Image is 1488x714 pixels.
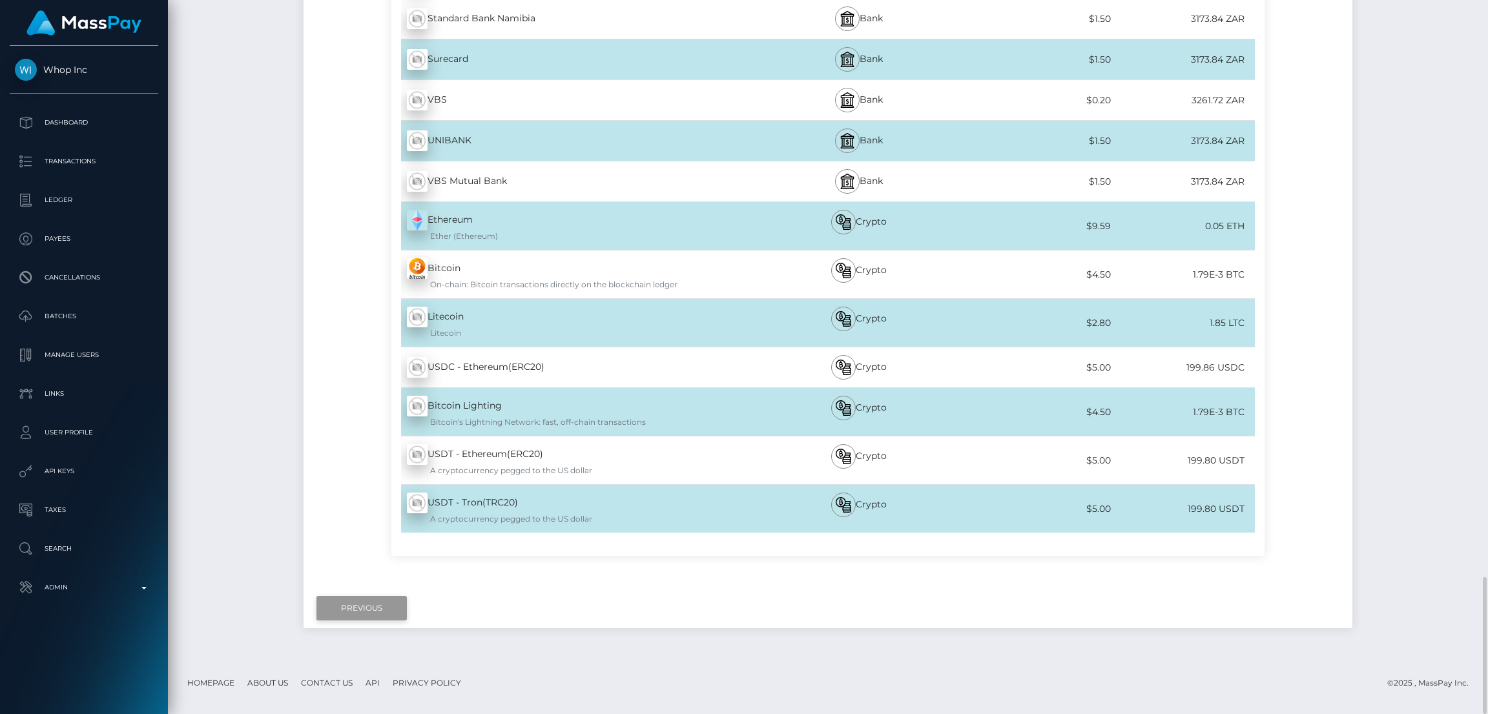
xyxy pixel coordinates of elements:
[10,416,158,449] a: User Profile
[10,571,158,604] a: Admin
[1111,260,1255,289] div: 1.79E-3 BTC
[407,258,428,279] img: zxlM9hkiQ1iKKYMjuOruv9zc3NfAFPM+lQmnX+Hwj+0b3s+QqDAAAAAElFTkSuQmCC
[10,261,158,294] a: Cancellations
[751,121,967,161] div: Bank
[751,299,967,347] div: Crypto
[967,167,1111,196] div: $1.50
[751,436,967,484] div: Crypto
[751,80,967,120] div: Bank
[1111,353,1255,382] div: 199.86 USDC
[26,10,141,36] img: MassPay Logo
[391,349,751,385] div: USDC - Ethereum(ERC20)
[967,309,1111,338] div: $2.80
[1111,398,1255,427] div: 1.79E-3 BTC
[1111,309,1255,338] div: 1.85 LTC
[387,673,466,693] a: Privacy Policy
[391,163,751,199] div: VBS Mutual Bank
[751,485,967,533] div: Crypto
[10,64,158,76] span: Whop Inc
[967,212,1111,241] div: $9.59
[751,161,967,201] div: Bank
[316,596,407,620] input: Previous
[15,190,153,210] p: Ledger
[391,41,751,77] div: Surecard
[10,107,158,139] a: Dashboard
[836,311,851,327] img: bitcoin.svg
[407,130,428,151] img: wMhJQYtZFAryAAAAABJRU5ErkJggg==
[391,250,751,298] div: Bitcoin
[182,673,240,693] a: Homepage
[15,152,153,171] p: Transactions
[391,202,751,250] div: Ethereum
[407,307,428,327] img: wMhJQYtZFAryAAAAABJRU5ErkJggg==
[10,494,158,526] a: Taxes
[407,49,428,70] img: wMhJQYtZFAryAAAAABJRU5ErkJggg==
[407,171,428,192] img: wMhJQYtZFAryAAAAABJRU5ErkJggg==
[15,500,153,520] p: Taxes
[10,145,158,178] a: Transactions
[836,400,851,416] img: bitcoin.svg
[1387,676,1478,690] div: © 2025 , MassPay Inc.
[407,90,428,110] img: wMhJQYtZFAryAAAAABJRU5ErkJggg==
[751,202,967,250] div: Crypto
[15,307,153,326] p: Batches
[15,345,153,365] p: Manage Users
[1111,86,1255,115] div: 3261.72 ZAR
[840,174,855,189] img: bank.svg
[1111,212,1255,241] div: 0.05 ETH
[967,5,1111,34] div: $1.50
[840,92,855,108] img: bank.svg
[15,384,153,403] p: Links
[1111,45,1255,74] div: 3173.84 ZAR
[391,388,751,436] div: Bitcoin Lighting
[751,250,967,298] div: Crypto
[407,327,751,339] div: Litecoin
[967,495,1111,524] div: $5.00
[840,11,855,26] img: bank.svg
[391,436,751,484] div: USDT - Ethereum(ERC20)
[1111,446,1255,475] div: 199.80 USDT
[407,416,751,428] div: Bitcoin's Lightning Network: fast, off-chain transactions
[836,360,851,375] img: bitcoin.svg
[407,230,751,242] div: Ether (Ethereum)
[836,214,851,230] img: bitcoin.svg
[15,59,37,81] img: Whop Inc
[15,268,153,287] p: Cancellations
[407,210,428,230] img: z+HV+S+XklAdAAAAABJRU5ErkJggg==
[751,388,967,436] div: Crypto
[407,465,751,476] div: A cryptocurrency pegged to the US dollar
[391,299,751,347] div: Litecoin
[391,82,751,118] div: VBS
[10,184,158,216] a: Ledger
[967,353,1111,382] div: $5.00
[1111,5,1255,34] div: 3173.84 ZAR
[10,300,158,332] a: Batches
[751,347,967,387] div: Crypto
[967,45,1111,74] div: $1.50
[967,398,1111,427] div: $4.50
[840,133,855,148] img: bank.svg
[15,462,153,481] p: API Keys
[15,578,153,597] p: Admin
[836,263,851,278] img: bitcoin.svg
[407,493,428,513] img: wMhJQYtZFAryAAAAABJRU5ErkJggg==
[836,497,851,513] img: bitcoin.svg
[1111,495,1255,524] div: 199.80 USDT
[836,449,851,464] img: bitcoin.svg
[15,113,153,132] p: Dashboard
[10,455,158,487] a: API Keys
[10,223,158,255] a: Payees
[10,339,158,371] a: Manage Users
[391,485,751,533] div: USDT - Tron(TRC20)
[1111,167,1255,196] div: 3173.84 ZAR
[296,673,358,693] a: Contact Us
[15,423,153,442] p: User Profile
[407,279,751,291] div: On-chain: Bitcoin transactions directly on the blockchain ledger
[360,673,385,693] a: API
[391,123,751,159] div: UNIBANK
[15,539,153,558] p: Search
[967,446,1111,475] div: $5.00
[407,8,428,29] img: wMhJQYtZFAryAAAAABJRU5ErkJggg==
[751,39,967,79] div: Bank
[967,260,1111,289] div: $4.50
